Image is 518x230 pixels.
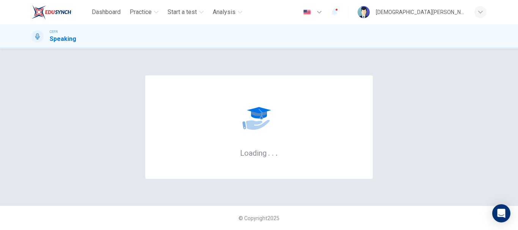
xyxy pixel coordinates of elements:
h1: Speaking [50,34,76,44]
span: Dashboard [92,8,121,17]
img: en [302,9,312,15]
img: Profile picture [358,6,370,18]
button: Start a test [165,5,207,19]
h6: . [272,146,274,158]
span: © Copyright 2025 [239,215,279,221]
div: Open Intercom Messenger [492,204,510,222]
img: EduSynch logo [31,5,71,20]
h6: Loading [240,148,278,158]
a: EduSynch logo [31,5,89,20]
span: Analysis [213,8,235,17]
div: [DEMOGRAPHIC_DATA][PERSON_NAME] [376,8,465,17]
button: Dashboard [89,5,124,19]
button: Practice [127,5,162,19]
span: Start a test [168,8,197,17]
button: Analysis [210,5,245,19]
span: Practice [130,8,152,17]
h6: . [275,146,278,158]
span: CEFR [50,29,58,34]
h6: . [268,146,270,158]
